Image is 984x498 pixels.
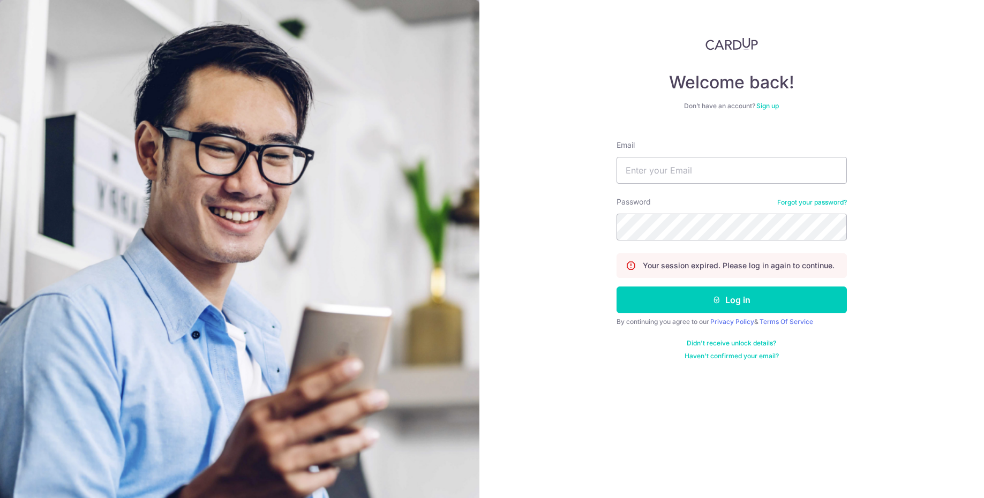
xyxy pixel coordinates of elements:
[617,102,847,110] div: Don’t have an account?
[617,318,847,326] div: By continuing you agree to our &
[617,286,847,313] button: Log in
[617,197,651,207] label: Password
[685,352,779,360] a: Haven't confirmed your email?
[777,198,847,207] a: Forgot your password?
[687,339,776,348] a: Didn't receive unlock details?
[617,140,635,150] label: Email
[643,260,835,271] p: Your session expired. Please log in again to continue.
[710,318,754,326] a: Privacy Policy
[617,72,847,93] h4: Welcome back!
[617,157,847,184] input: Enter your Email
[705,37,758,50] img: CardUp Logo
[756,102,779,110] a: Sign up
[760,318,813,326] a: Terms Of Service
